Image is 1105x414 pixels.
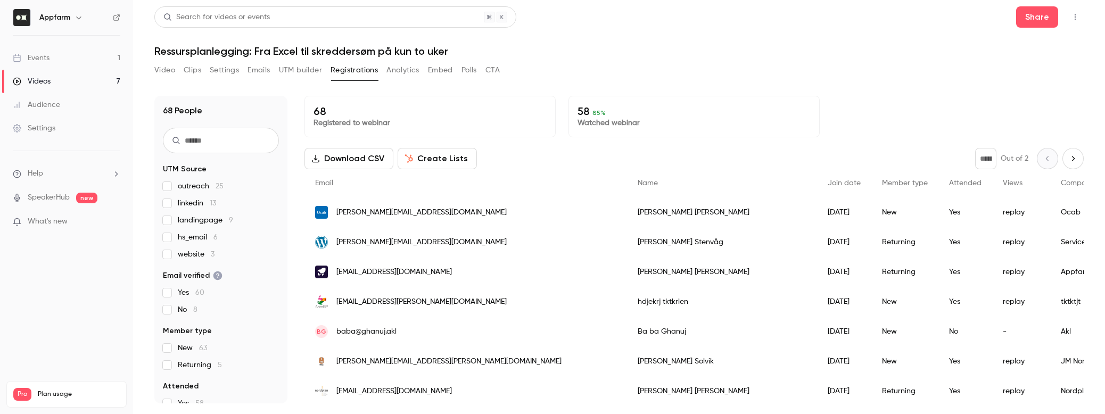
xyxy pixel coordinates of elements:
span: Member type [163,326,212,336]
span: 85 % [592,109,606,117]
span: [EMAIL_ADDRESS][DOMAIN_NAME] [336,386,452,397]
div: Events [13,53,50,63]
button: UTM builder [279,62,322,79]
span: New [178,343,207,353]
div: Yes [938,257,992,287]
span: Returning [178,360,222,370]
div: [PERSON_NAME] [PERSON_NAME] [627,257,817,287]
img: el-med.no [315,236,328,249]
span: Name [638,179,658,187]
p: 58 [578,105,811,118]
h1: Ressursplanlegging: Fra Excel til skreddersøm på kun to uker [154,45,1084,57]
div: [DATE] [817,317,871,346]
div: New [871,287,938,317]
button: Video [154,62,175,79]
iframe: Noticeable Trigger [108,217,120,227]
span: BG [317,327,326,336]
button: Analytics [386,62,419,79]
div: Yes [938,197,992,227]
button: Polls [461,62,477,79]
div: [DATE] [817,197,871,227]
img: jm.no [315,355,328,368]
div: New [871,317,938,346]
div: Audience [13,100,60,110]
span: [PERSON_NAME][EMAIL_ADDRESS][DOMAIN_NAME] [336,237,507,248]
div: replay [992,287,1050,317]
div: Returning [871,376,938,406]
span: 60 [195,289,204,296]
div: [DATE] [817,287,871,317]
div: Returning [871,227,938,257]
div: New [871,197,938,227]
span: landingpage [178,215,233,226]
span: Email [315,179,333,187]
button: CTA [485,62,500,79]
span: Join date [828,179,861,187]
span: Help [28,168,43,179]
span: Plan usage [38,390,120,399]
div: [PERSON_NAME] [PERSON_NAME] [627,197,817,227]
div: [PERSON_NAME] Solvik [627,346,817,376]
div: hdjekrj tktkrlen [627,287,817,317]
p: 68 [314,105,547,118]
span: Attended [163,381,199,392]
span: 6 [213,234,218,241]
li: help-dropdown-opener [13,168,120,179]
div: replay [992,376,1050,406]
button: Registrations [331,62,378,79]
span: [PERSON_NAME][EMAIL_ADDRESS][DOMAIN_NAME] [336,207,507,218]
span: Yes [178,398,204,409]
h1: 68 People [163,104,202,117]
div: [PERSON_NAME] [PERSON_NAME] [627,376,817,406]
span: Email verified [163,270,222,281]
div: Yes [938,287,992,317]
img: nordplan.no [315,385,328,398]
span: website [178,249,215,260]
span: Yes [178,287,204,298]
img: ocab.no [315,206,328,219]
div: Settings [13,123,55,134]
span: outreach [178,181,224,192]
button: Share [1016,6,1058,28]
div: Yes [938,227,992,257]
span: UTM Source [163,164,207,175]
button: Embed [428,62,453,79]
span: new [76,193,97,203]
span: 13 [210,200,216,207]
div: [DATE] [817,257,871,287]
span: No [178,304,197,315]
span: Member type [882,179,928,187]
div: Search for videos or events [163,12,270,23]
button: Next page [1062,148,1084,169]
span: [EMAIL_ADDRESS][DOMAIN_NAME] [336,267,452,278]
div: [DATE] [817,376,871,406]
div: [PERSON_NAME] Stenvåg [627,227,817,257]
div: Ba ba Ghanuj [627,317,817,346]
img: akerbp.com [315,295,328,308]
button: Create Lists [398,148,477,169]
span: [EMAIL_ADDRESS][PERSON_NAME][DOMAIN_NAME] [336,296,507,308]
button: Emails [248,62,270,79]
p: Registered to webinar [314,118,547,128]
span: 63 [199,344,207,352]
p: Out of 2 [1001,153,1028,164]
div: replay [992,197,1050,227]
span: What's new [28,216,68,227]
div: No [938,317,992,346]
span: 3 [211,251,215,258]
span: baba@ghanuj.akl [336,326,397,337]
span: 58 [195,400,204,407]
span: Attended [949,179,982,187]
div: replay [992,257,1050,287]
div: Returning [871,257,938,287]
div: - [992,317,1050,346]
div: Videos [13,76,51,87]
button: Download CSV [304,148,393,169]
span: 8 [193,306,197,313]
div: New [871,346,938,376]
p: Watched webinar [578,118,811,128]
div: [DATE] [817,227,871,257]
img: appfarm.io [315,266,328,278]
button: Settings [210,62,239,79]
span: 25 [216,183,224,190]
